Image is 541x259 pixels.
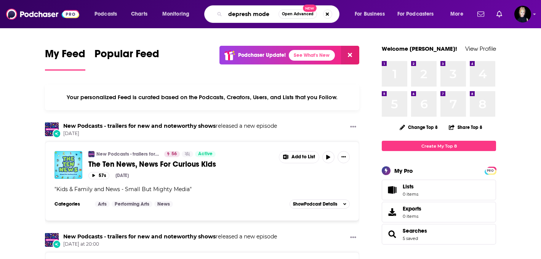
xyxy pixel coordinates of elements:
a: Arts [95,201,110,207]
a: Searches [384,229,400,240]
button: Open AdvancedNew [279,10,317,19]
span: For Business [355,9,385,19]
img: User Profile [514,6,531,23]
span: Lists [384,185,400,195]
div: New Episode [53,129,61,138]
div: Your personalized Feed is curated based on the Podcasts, Creators, Users, and Lists that you Follow. [45,84,359,110]
div: My Pro [394,167,413,174]
button: Show More Button [347,122,359,132]
span: Exports [403,205,421,212]
img: New Podcasts - trailers for new and noteworthy shows [88,151,94,157]
a: Show notifications dropdown [474,8,487,21]
span: Active [198,150,213,158]
img: Podchaser - Follow, Share and Rate Podcasts [6,7,79,21]
span: Logged in as Passell [514,6,531,23]
span: New [303,5,317,12]
h3: released a new episode [63,122,277,130]
input: Search podcasts, credits, & more... [225,8,279,20]
a: Welcome [PERSON_NAME]! [382,45,457,52]
span: More [450,9,463,19]
img: New Podcasts - trailers for new and noteworthy shows [45,122,59,136]
div: New Episode [53,240,61,248]
a: New Podcasts - trailers for new and noteworthy shows [63,122,216,129]
a: New Podcasts - trailers for new and noteworthy shows [63,233,216,240]
span: PRO [486,168,495,174]
a: See What's New [289,50,335,61]
span: Popular Feed [94,47,159,65]
p: Podchaser Update! [238,52,286,58]
span: 0 items [403,214,421,219]
span: Charts [131,9,147,19]
span: My Feed [45,47,85,65]
button: open menu [392,8,445,20]
button: Show More Button [347,233,359,243]
span: [DATE] at 20:00 [63,241,277,248]
a: 56 [164,151,180,157]
span: Podcasts [94,9,117,19]
a: The Ten News, News For Curious Kids [88,159,274,169]
span: Add to List [291,154,315,160]
button: open menu [89,8,127,20]
a: Exports [382,202,496,222]
span: Exports [384,207,400,217]
div: [DATE] [115,173,129,178]
button: Show More Button [338,151,350,163]
span: 56 [171,150,177,158]
span: " " [54,186,192,193]
a: My Feed [45,47,85,71]
a: Charts [126,8,152,20]
a: Show notifications dropdown [493,8,505,21]
span: The Ten News, News For Curious Kids [88,159,216,169]
button: ShowPodcast Details [290,199,350,209]
span: Lists [403,183,414,190]
span: Monitoring [162,9,189,19]
img: The Ten News, News For Curious Kids [54,151,82,179]
h3: Categories [54,201,89,207]
span: For Podcasters [397,9,434,19]
a: Searches [403,227,427,234]
button: open menu [445,8,473,20]
div: Search podcasts, credits, & more... [211,5,347,23]
span: Show Podcast Details [293,201,337,207]
button: open menu [349,8,394,20]
span: Searches [382,224,496,245]
a: Active [195,151,216,157]
span: 0 items [403,191,418,197]
img: New Podcasts - trailers for new and noteworthy shows [45,233,59,247]
a: Lists [382,180,496,200]
span: [DATE] [63,130,277,137]
span: Lists [403,183,418,190]
button: 57s [88,172,109,179]
a: New Podcasts - trailers for new and noteworthy shows [96,151,159,157]
a: 5 saved [403,236,418,241]
button: open menu [157,8,199,20]
a: Performing Arts [112,201,152,207]
button: Show More Button [279,151,319,163]
span: Open Advanced [282,12,314,16]
a: Create My Top 8 [382,141,496,151]
button: Show profile menu [514,6,531,23]
button: Change Top 8 [395,122,442,132]
a: Popular Feed [94,47,159,71]
button: Share Top 8 [448,120,483,135]
span: Kids & Family and News - Small But Mighty Media [56,186,190,193]
a: View Profile [465,45,496,52]
h3: released a new episode [63,233,277,240]
a: News [154,201,173,207]
a: PRO [486,167,495,173]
